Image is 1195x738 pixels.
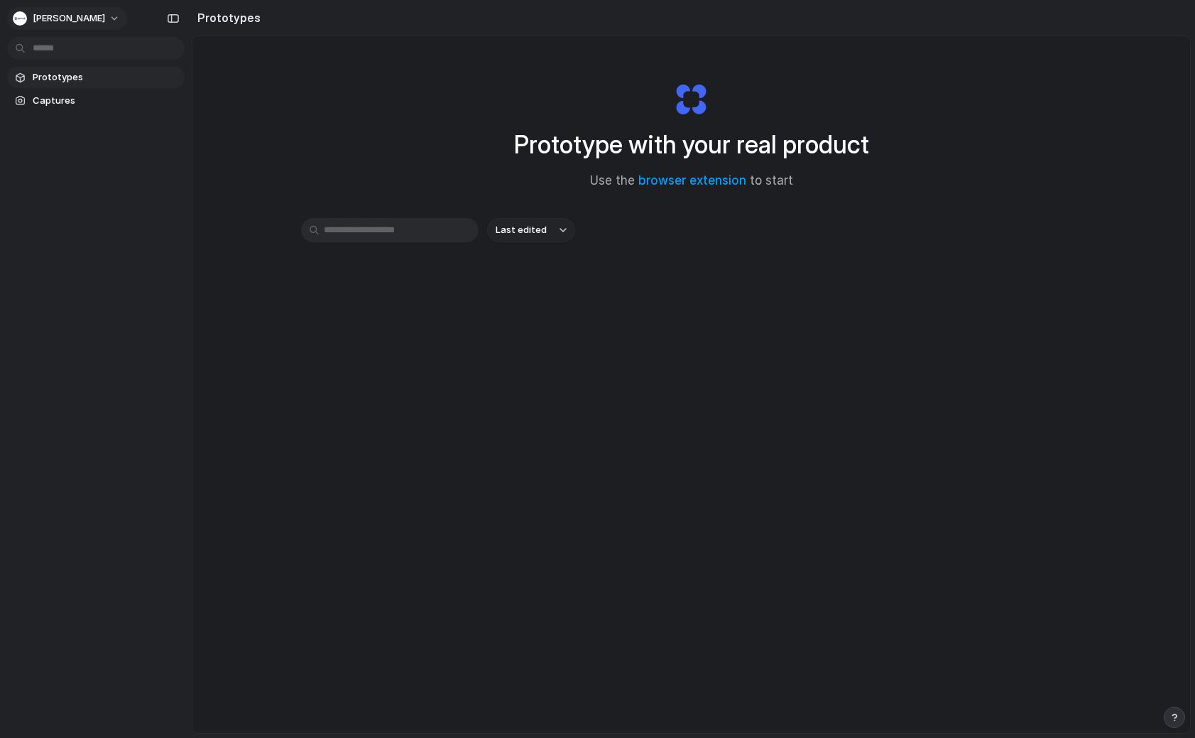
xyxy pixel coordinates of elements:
button: Last edited [487,218,575,242]
a: browser extension [638,173,746,188]
a: Prototypes [7,67,185,88]
a: Captures [7,90,185,112]
span: Use the to start [590,172,793,190]
span: [PERSON_NAME] [33,11,105,26]
span: Captures [33,94,179,108]
h2: Prototypes [192,9,261,26]
span: Last edited [496,223,547,237]
button: [PERSON_NAME] [7,7,127,30]
h1: Prototype with your real product [514,126,869,163]
span: Prototypes [33,70,179,85]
